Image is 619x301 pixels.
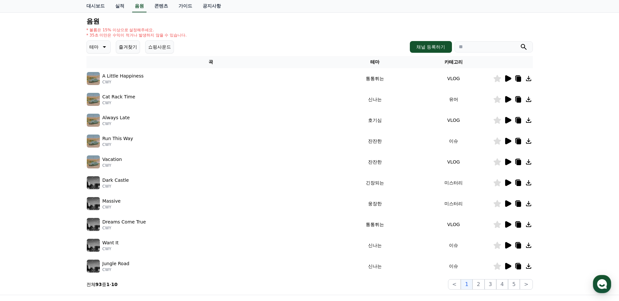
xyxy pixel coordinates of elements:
[102,79,144,85] p: CWY
[414,151,493,172] td: VLOG
[86,18,533,25] h4: 음원
[102,163,122,168] p: CWY
[102,260,130,267] p: Jungle Road
[87,239,100,252] img: music
[335,68,414,89] td: 통통튀는
[43,207,84,223] a: 대화
[102,225,146,231] p: CWY
[410,41,452,53] button: 채널 등록하기
[414,172,493,193] td: 미스터리
[414,214,493,235] td: VLOG
[335,172,414,193] td: 긴장되는
[102,121,130,126] p: CWY
[116,40,140,53] button: 즐겨찾기
[84,207,125,223] a: 설정
[414,193,493,214] td: 미스터리
[87,72,100,85] img: music
[335,131,414,151] td: 잔잔한
[87,114,100,127] img: music
[102,177,129,184] p: Dark Castle
[86,33,187,38] p: * 35초 미만은 수익이 적거나 발생하지 않을 수 있습니다.
[86,40,111,53] button: 테마
[102,246,119,251] p: CWY
[102,205,121,210] p: CWY
[335,235,414,256] td: 신나는
[485,279,496,290] button: 3
[414,131,493,151] td: 이슈
[101,216,109,222] span: 설정
[60,217,68,222] span: 대화
[414,235,493,256] td: 이슈
[145,40,174,53] button: 쇼핑사운드
[335,193,414,214] td: 웅장한
[335,56,414,68] th: 테마
[414,110,493,131] td: VLOG
[414,68,493,89] td: VLOG
[87,260,100,273] img: music
[2,207,43,223] a: 홈
[89,42,99,51] p: 테마
[508,279,520,290] button: 5
[448,279,461,290] button: <
[102,135,133,142] p: Run This Way
[111,282,117,287] strong: 10
[102,267,130,272] p: CWY
[87,93,100,106] img: music
[414,256,493,277] td: 이슈
[102,100,135,106] p: CWY
[102,198,121,205] p: Massive
[86,27,187,33] p: * 볼륨은 15% 이상으로 설정해주세요.
[335,214,414,235] td: 통통튀는
[102,114,130,121] p: Always Late
[102,73,144,79] p: A Little Happiness
[414,89,493,110] td: 유머
[96,282,102,287] strong: 93
[21,216,24,222] span: 홈
[102,239,119,246] p: Want It
[102,219,146,225] p: Dreams Come True
[86,281,118,288] p: 전체 중 -
[87,176,100,189] img: music
[102,184,129,189] p: CWY
[102,156,122,163] p: Vacation
[335,256,414,277] td: 신나는
[335,110,414,131] td: 호기심
[86,56,336,68] th: 곡
[87,218,100,231] img: music
[472,279,484,290] button: 2
[335,151,414,172] td: 잔잔한
[335,89,414,110] td: 신나는
[87,197,100,210] img: music
[106,282,110,287] strong: 1
[102,93,135,100] p: Cat Rack Time
[520,279,533,290] button: >
[496,279,508,290] button: 4
[414,56,493,68] th: 카테고리
[87,135,100,148] img: music
[102,142,133,147] p: CWY
[461,279,472,290] button: 1
[87,155,100,168] img: music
